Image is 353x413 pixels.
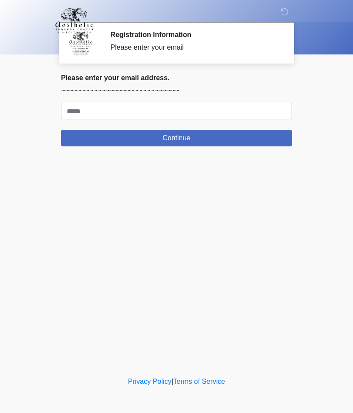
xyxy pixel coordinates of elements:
[61,130,292,146] button: Continue
[171,378,173,385] a: |
[128,378,172,385] a: Privacy Policy
[61,74,292,82] h2: Please enter your email address.
[61,85,292,96] p: ~~~~~~~~~~~~~~~~~~~~~~~~~~~~~
[52,7,96,34] img: Aesthetic Surgery Centre, PLLC Logo
[173,378,225,385] a: Terms of Service
[110,42,279,53] div: Please enter your email
[68,30,94,57] img: Agent Avatar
